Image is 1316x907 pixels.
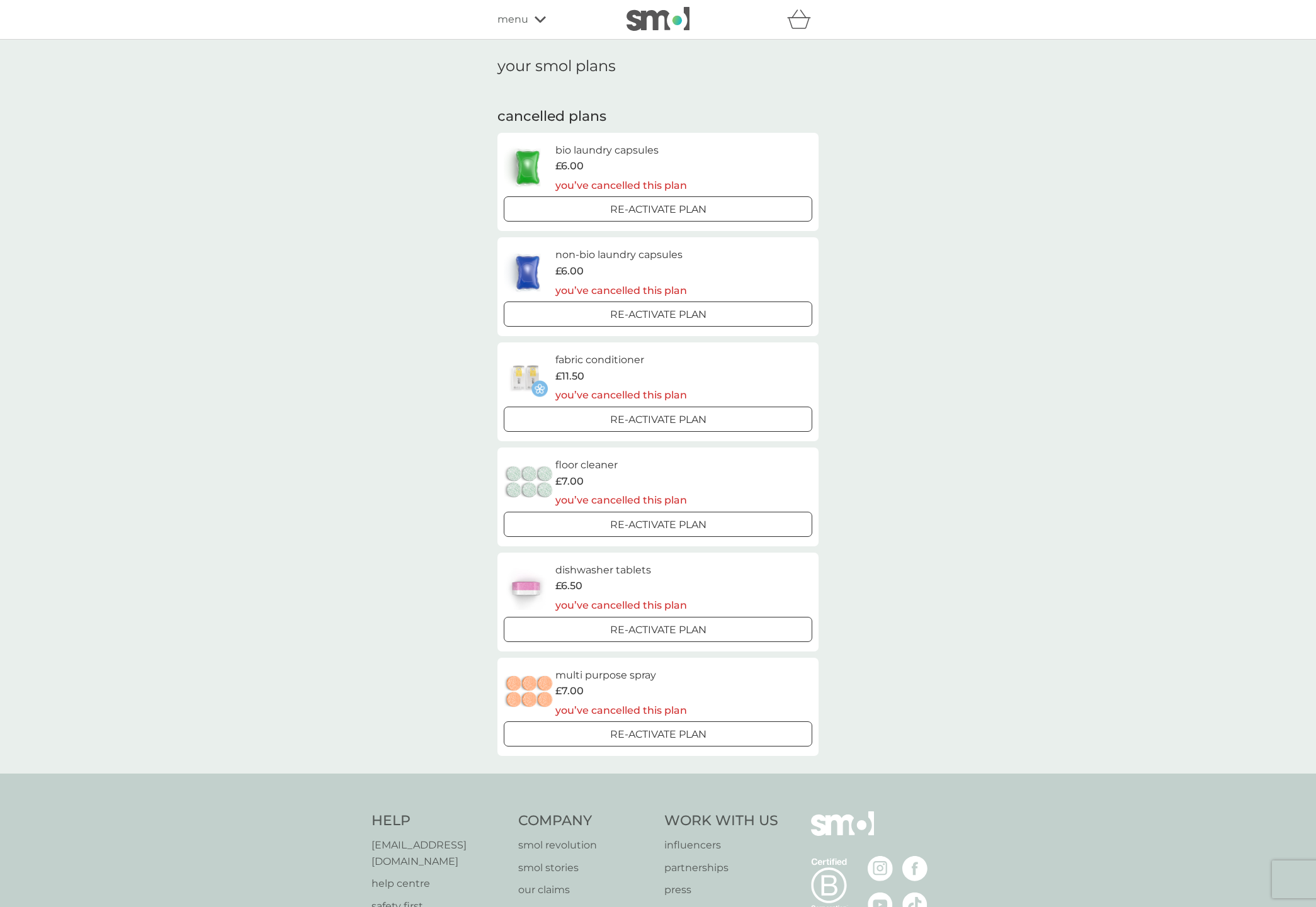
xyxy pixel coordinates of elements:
span: menu [497,11,528,28]
img: visit the smol Facebook page [902,856,927,881]
a: partnerships [664,860,778,876]
p: you’ve cancelled this plan [555,283,687,299]
span: £7.00 [555,683,584,699]
p: Re-activate Plan [610,726,706,743]
span: £7.00 [555,473,584,490]
button: Re-activate Plan [504,617,812,642]
a: [EMAIL_ADDRESS][DOMAIN_NAME] [372,837,506,869]
p: Re-activate Plan [610,201,706,218]
p: Re-activate Plan [610,622,706,638]
img: bio laundry capsules [504,145,552,189]
div: basket [787,7,819,32]
h6: bio laundry capsules [555,142,687,159]
a: our claims [518,882,652,898]
h2: cancelled plans [497,107,819,127]
span: £6.00 [555,158,584,174]
img: fabric conditioner [504,356,548,400]
img: multi purpose spray [504,670,555,714]
img: smol [811,811,874,854]
button: Re-activate Plan [504,721,812,746]
a: press [664,882,778,898]
button: Re-activate Plan [504,196,812,222]
h6: non-bio laundry capsules [555,247,687,263]
h4: Company [518,811,652,831]
a: influencers [664,837,778,853]
button: Re-activate Plan [504,301,812,327]
img: dishwasher tablets [504,566,548,610]
a: smol stories [518,860,652,876]
img: visit the smol Instagram page [868,856,893,881]
h4: Help [372,811,506,831]
h6: multi purpose spray [555,667,687,684]
p: Re-activate Plan [610,412,706,428]
button: Re-activate Plan [504,407,812,432]
p: you’ve cancelled this plan [555,387,687,403]
img: smol [627,7,689,31]
p: you’ve cancelled this plan [555,597,687,614]
p: you’ve cancelled this plan [555,492,687,509]
button: Re-activate Plan [504,512,812,537]
a: help centre [372,876,506,892]
h4: Work With Us [664,811,778,831]
span: £11.50 [555,368,584,385]
p: you’ve cancelled this plan [555,702,687,719]
h1: your smol plans [497,57,819,76]
img: non-bio laundry capsules [504,251,552,295]
span: £6.50 [555,578,582,594]
h6: dishwasher tablets [555,562,687,578]
p: Re-activate Plan [610,517,706,533]
img: floor cleaner [504,461,555,505]
h6: floor cleaner [555,457,687,473]
p: you’ve cancelled this plan [555,177,687,194]
p: Re-activate Plan [610,307,706,323]
span: £6.00 [555,263,584,279]
h6: fabric conditioner [555,352,687,368]
a: smol revolution [518,837,652,853]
